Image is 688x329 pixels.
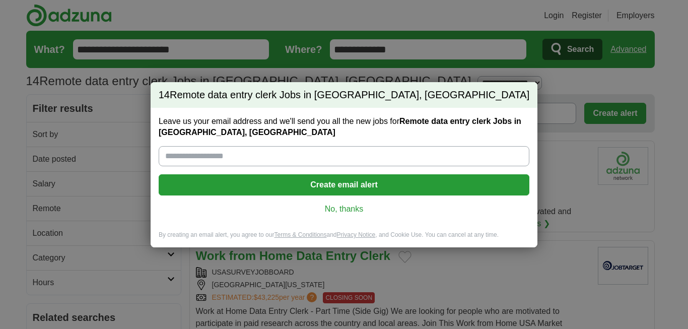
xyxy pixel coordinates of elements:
[274,231,326,238] a: Terms & Conditions
[337,231,376,238] a: Privacy Notice
[151,82,537,108] h2: Remote data entry clerk Jobs in [GEOGRAPHIC_DATA], [GEOGRAPHIC_DATA]
[159,116,529,138] label: Leave us your email address and we'll send you all the new jobs for
[167,204,521,215] a: No, thanks
[151,231,537,247] div: By creating an email alert, you agree to our and , and Cookie Use. You can cancel at any time.
[159,88,170,102] span: 14
[159,174,529,195] button: Create email alert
